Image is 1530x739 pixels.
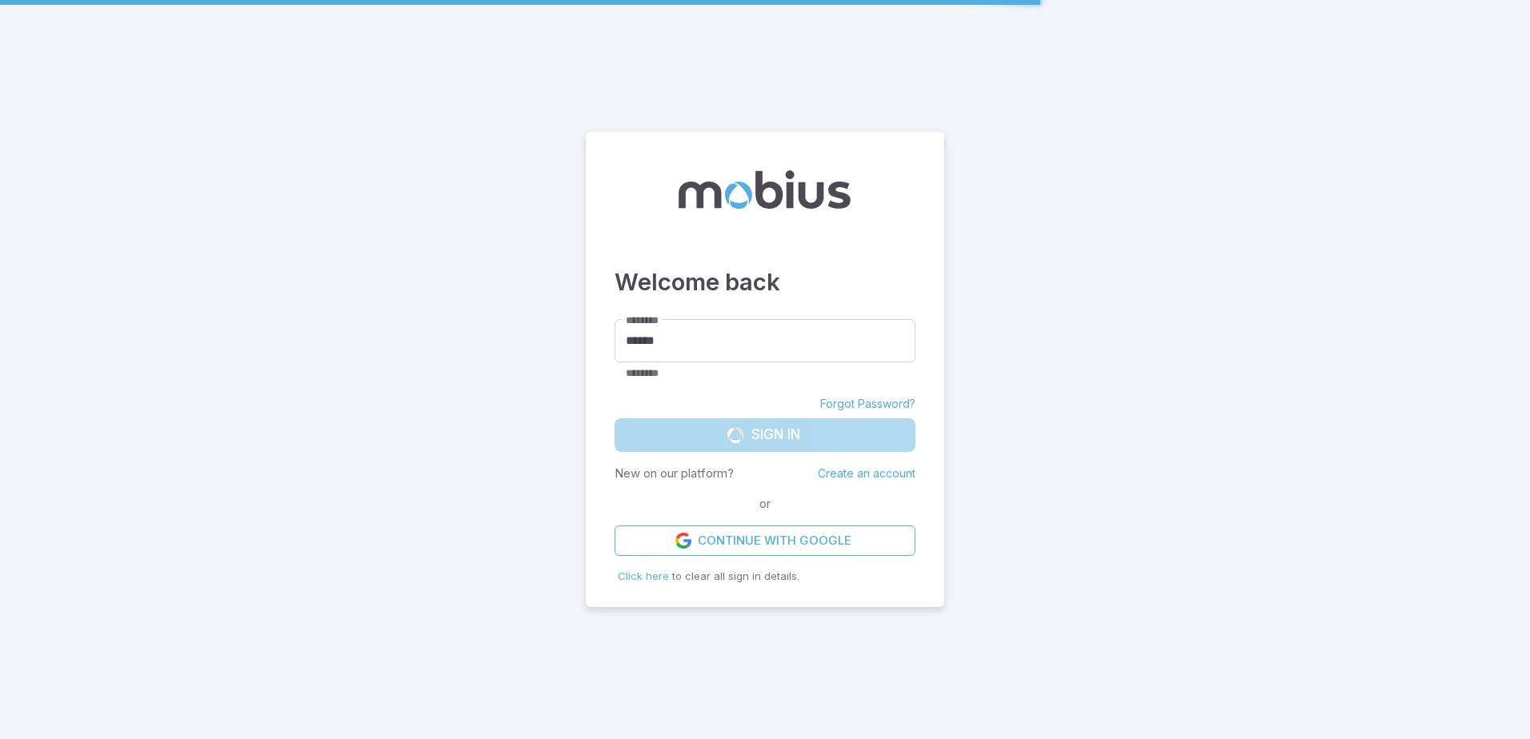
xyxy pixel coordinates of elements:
a: Create an account [818,466,915,480]
p: New on our platform? [615,465,734,482]
a: Continue with Google [615,525,915,556]
span: Click here [618,569,669,582]
p: to clear all sign in details. [618,569,912,585]
span: or [755,495,775,513]
h3: Welcome back [615,265,915,300]
a: Forgot Password? [820,396,915,412]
